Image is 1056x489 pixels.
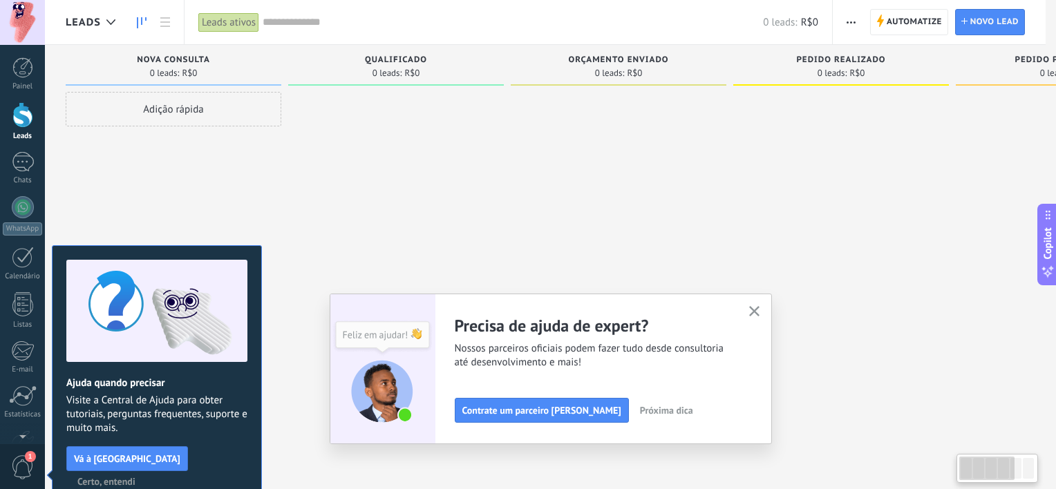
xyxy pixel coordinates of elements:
div: Pedido realizado [740,55,942,67]
span: Nova consulta [137,55,210,65]
span: 0 leads: [150,69,180,77]
div: Orçamento enviado [518,55,719,67]
button: Contrate um parceiro [PERSON_NAME] [455,398,629,423]
span: 1 [25,451,36,462]
span: R$0 [801,16,818,29]
a: Automatize [870,9,948,35]
span: R$0 [404,69,419,77]
span: R$0 [182,69,197,77]
span: Copilot [1041,228,1055,260]
div: E-mail [3,365,43,374]
span: 0 leads: [818,69,847,77]
span: 0 leads: [373,69,402,77]
span: Novo lead [970,10,1019,35]
div: Qualificado [295,55,497,67]
span: Próxima dica [640,405,693,415]
h2: Precisa de ajuda de expert? [455,315,733,336]
span: Certo, entendi [77,477,135,486]
button: Vá à [GEOGRAPHIC_DATA] [66,446,188,471]
h2: Ajuda quando precisar [66,376,247,390]
a: Leads [130,9,153,36]
span: R$0 [849,69,865,77]
div: Leads ativos [198,12,259,32]
span: Leads [66,16,101,29]
span: Contrate um parceiro [PERSON_NAME] [462,405,621,415]
span: Automatize [887,10,942,35]
span: Orçamento enviado [568,55,668,65]
a: Lista [153,9,177,36]
span: Qualificado [365,55,427,65]
span: Vá à [GEOGRAPHIC_DATA] [74,454,180,463]
div: Leads [3,132,43,141]
span: Visite a Central de Ajuda para obter tutoriais, perguntas frequentes, suporte e muito mais. [66,394,247,435]
div: Nova consulta [73,55,274,67]
span: Nossos parceiros oficiais podem fazer tudo desde consultoria até desenvolvimento e mais! [455,342,733,370]
button: Próxima dica [634,400,699,421]
div: Adição rápida [66,92,281,126]
div: WhatsApp [3,222,42,236]
div: Painel [3,82,43,91]
span: R$0 [627,69,642,77]
a: Novo lead [955,9,1025,35]
div: Chats [3,176,43,185]
button: Mais [841,9,861,35]
div: Calendário [3,272,43,281]
span: Pedido realizado [796,55,885,65]
span: 0 leads: [763,16,797,29]
span: 0 leads: [595,69,625,77]
div: Listas [3,320,43,329]
div: Estatísticas [3,410,43,419]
